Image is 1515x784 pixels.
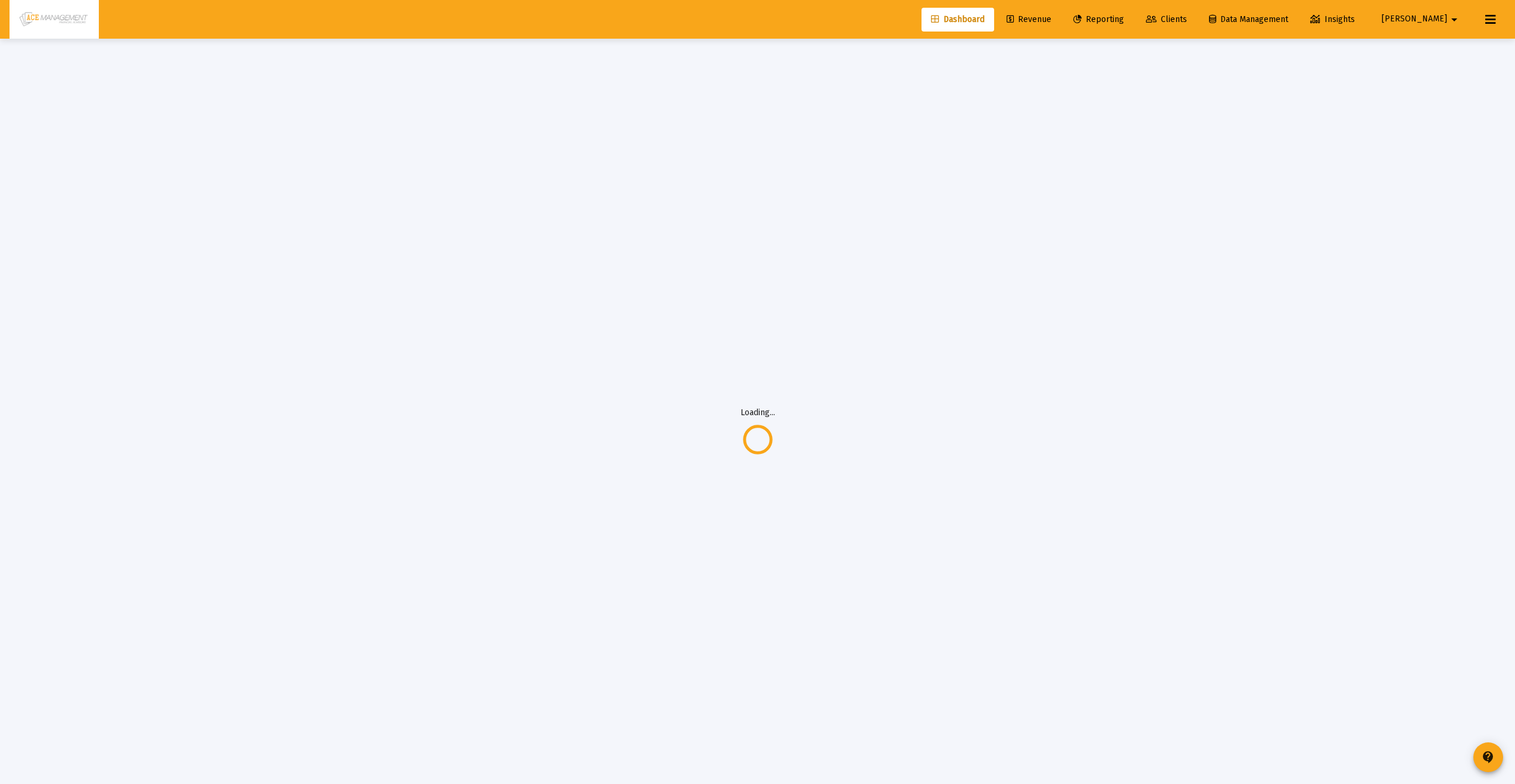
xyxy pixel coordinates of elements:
[1136,8,1197,32] a: Clients
[997,8,1061,32] a: Revenue
[1481,750,1495,764] mat-icon: contact_support
[18,8,90,32] img: Dashboard
[931,14,985,24] span: Dashboard
[1064,8,1133,32] a: Reporting
[1146,14,1187,24] span: Clients
[1367,7,1476,31] button: [PERSON_NAME]
[1301,8,1364,32] a: Insights
[1209,14,1288,24] span: Data Management
[1382,14,1447,24] span: [PERSON_NAME]
[1199,8,1298,32] a: Data Management
[1310,14,1355,24] span: Insights
[922,8,994,32] a: Dashboard
[1073,14,1124,24] span: Reporting
[1007,14,1051,24] span: Revenue
[1447,8,1461,32] mat-icon: arrow_drop_down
